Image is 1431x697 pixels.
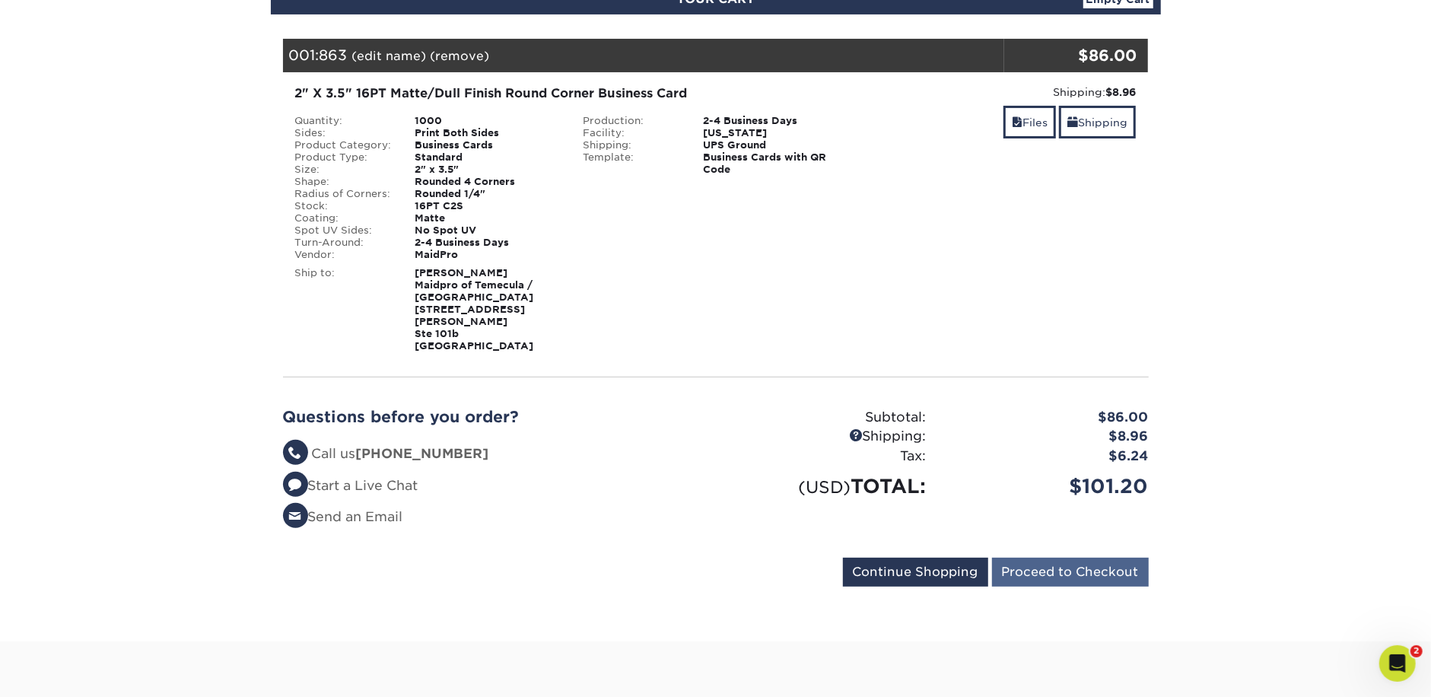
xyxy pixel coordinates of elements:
[284,151,404,164] div: Product Type:
[284,139,404,151] div: Product Category:
[284,164,404,176] div: Size:
[1004,44,1137,67] div: $86.00
[938,472,1160,501] div: $101.20
[283,39,1004,72] div: 001:
[692,127,860,139] div: [US_STATE]
[1379,645,1416,682] iframe: Intercom live chat
[403,200,571,212] div: 16PT C2S
[283,444,704,464] li: Call us
[716,472,938,501] div: TOTAL:
[403,139,571,151] div: Business Cards
[284,188,404,200] div: Radius of Corners:
[716,447,938,466] div: Tax:
[431,49,490,63] a: (remove)
[403,151,571,164] div: Standard
[843,558,988,587] input: Continue Shopping
[284,212,404,224] div: Coating:
[992,558,1149,587] input: Proceed to Checkout
[716,408,938,428] div: Subtotal:
[799,477,851,497] small: (USD)
[284,224,404,237] div: Spot UV Sides:
[871,84,1137,100] div: Shipping:
[571,151,692,176] div: Template:
[403,188,571,200] div: Rounded 1/4"
[403,127,571,139] div: Print Both Sides
[938,427,1160,447] div: $8.96
[571,127,692,139] div: Facility:
[1410,645,1423,657] span: 2
[284,127,404,139] div: Sides:
[1067,116,1078,129] span: shipping
[403,176,571,188] div: Rounded 4 Corners
[403,249,571,261] div: MaidPro
[716,427,938,447] div: Shipping:
[571,115,692,127] div: Production:
[356,446,489,461] strong: [PHONE_NUMBER]
[4,651,129,692] iframe: Google Customer Reviews
[571,139,692,151] div: Shipping:
[403,237,571,249] div: 2-4 Business Days
[284,115,404,127] div: Quantity:
[284,267,404,352] div: Ship to:
[284,237,404,249] div: Turn-Around:
[692,139,860,151] div: UPS Ground
[352,49,427,63] a: (edit name)
[403,115,571,127] div: 1000
[415,267,533,352] strong: [PERSON_NAME] Maidpro of Temecula / [GEOGRAPHIC_DATA] [STREET_ADDRESS][PERSON_NAME] Ste 101b [GEO...
[284,200,404,212] div: Stock:
[1003,106,1056,138] a: Files
[1059,106,1136,138] a: Shipping
[284,176,404,188] div: Shape:
[1012,116,1022,129] span: files
[283,408,704,426] h2: Questions before you order?
[403,164,571,176] div: 2" x 3.5"
[692,115,860,127] div: 2-4 Business Days
[938,447,1160,466] div: $6.24
[283,509,403,524] a: Send an Email
[284,249,404,261] div: Vendor:
[320,46,348,63] span: 863
[938,408,1160,428] div: $86.00
[403,212,571,224] div: Matte
[1105,86,1136,98] strong: $8.96
[403,224,571,237] div: No Spot UV
[692,151,860,176] div: Business Cards with QR Code
[295,84,848,103] div: 2" X 3.5" 16PT Matte/Dull Finish Round Corner Business Card
[283,478,418,493] a: Start a Live Chat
